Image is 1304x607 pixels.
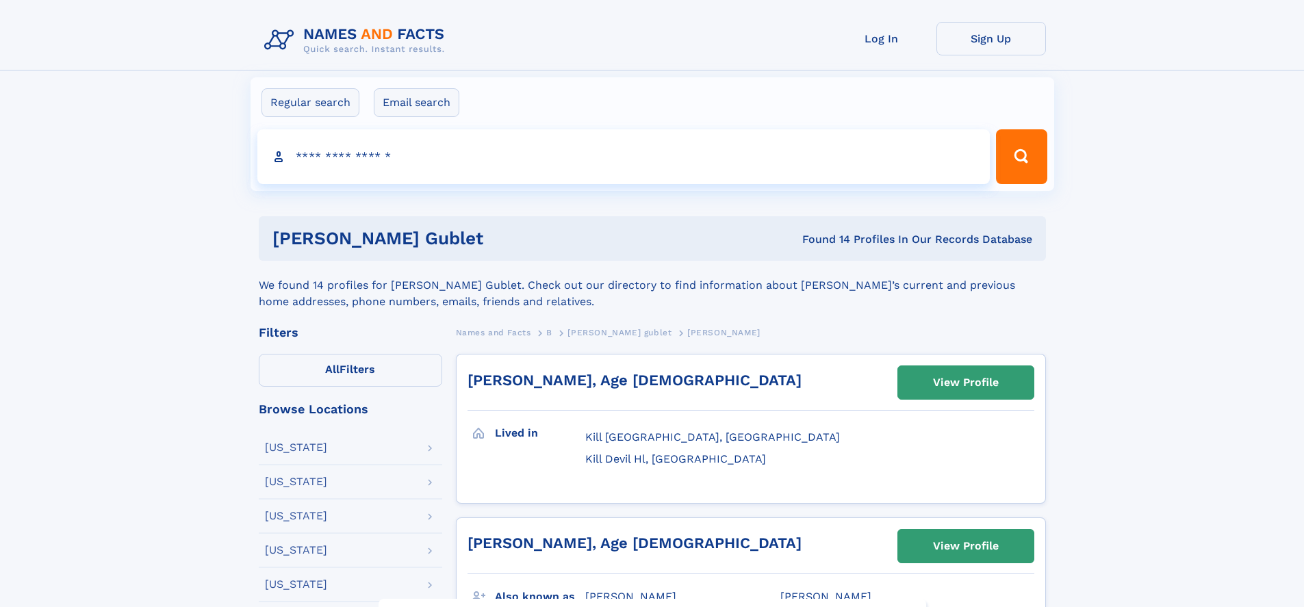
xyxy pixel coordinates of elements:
div: View Profile [933,530,999,562]
img: Logo Names and Facts [259,22,456,59]
input: search input [257,129,990,184]
span: [PERSON_NAME] gublet [567,328,672,337]
a: B [546,324,552,341]
a: Names and Facts [456,324,531,341]
button: Search Button [996,129,1047,184]
a: View Profile [898,530,1034,563]
span: All [325,363,340,376]
h3: Lived in [495,422,585,445]
span: B [546,328,552,337]
div: Found 14 Profiles In Our Records Database [643,232,1032,247]
div: [US_STATE] [265,545,327,556]
span: [PERSON_NAME] [687,328,760,337]
div: [US_STATE] [265,442,327,453]
div: View Profile [933,367,999,398]
a: Log In [827,22,936,55]
label: Regular search [261,88,359,117]
a: [PERSON_NAME], Age [DEMOGRAPHIC_DATA] [468,372,802,389]
label: Email search [374,88,459,117]
label: Filters [259,354,442,387]
div: [US_STATE] [265,476,327,487]
div: We found 14 profiles for [PERSON_NAME] Gublet. Check out our directory to find information about ... [259,261,1046,310]
div: [US_STATE] [265,511,327,521]
div: [US_STATE] [265,579,327,590]
span: Kill Devil Hl, [GEOGRAPHIC_DATA] [585,452,766,465]
div: Filters [259,326,442,339]
div: Browse Locations [259,403,442,415]
a: [PERSON_NAME] gublet [567,324,672,341]
span: [PERSON_NAME] [585,590,676,603]
a: Sign Up [936,22,1046,55]
a: [PERSON_NAME], Age [DEMOGRAPHIC_DATA] [468,534,802,552]
h1: [PERSON_NAME] gublet [272,230,643,247]
span: [PERSON_NAME] [780,590,871,603]
span: Kill [GEOGRAPHIC_DATA], [GEOGRAPHIC_DATA] [585,430,840,443]
a: View Profile [898,366,1034,399]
